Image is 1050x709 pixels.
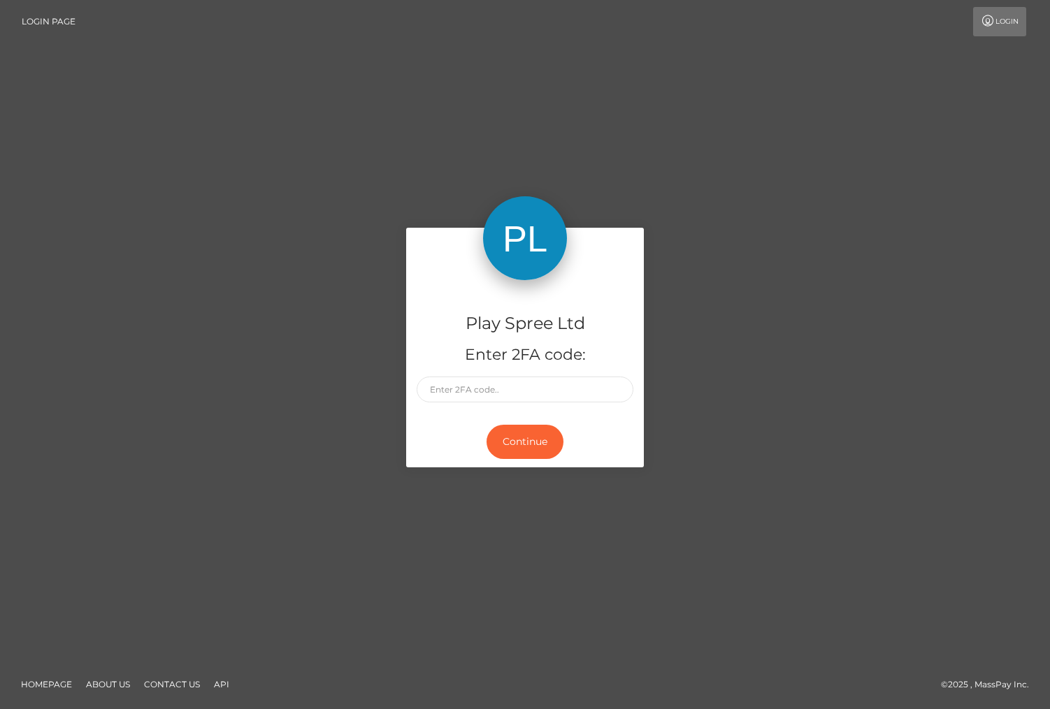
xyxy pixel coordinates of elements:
div: © 2025 , MassPay Inc. [941,677,1040,692]
a: About Us [80,673,136,695]
a: Homepage [15,673,78,695]
img: Play Spree Ltd [483,196,567,280]
a: Login [973,7,1026,36]
a: Contact Us [138,673,206,695]
a: Login Page [22,7,75,36]
button: Continue [487,425,563,459]
h5: Enter 2FA code: [417,344,633,366]
h4: Play Spree Ltd [417,312,633,336]
a: API [208,673,235,695]
input: Enter 2FA code.. [417,377,633,402]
